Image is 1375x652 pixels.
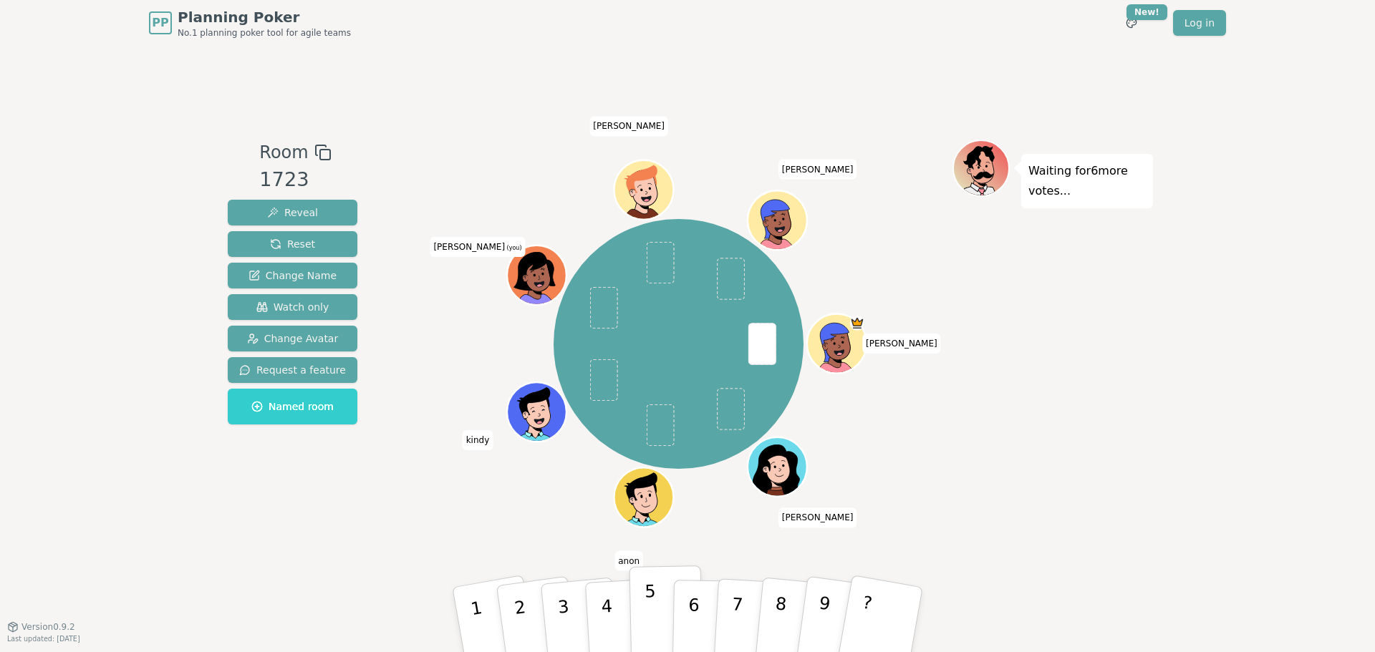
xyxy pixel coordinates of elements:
button: New! [1119,10,1144,36]
span: Change Name [249,268,337,283]
span: Named room [251,399,334,414]
div: 1723 [259,165,331,195]
span: Click to change your name [614,551,643,571]
span: Click to change your name [589,117,668,137]
a: Log in [1173,10,1226,36]
span: No.1 planning poker tool for agile teams [178,27,351,39]
span: Room [259,140,308,165]
button: Reveal [228,200,357,225]
button: Click to change your avatar [508,248,564,303]
span: Version 0.9.2 [21,621,75,633]
span: PP [152,14,168,31]
button: Watch only [228,294,357,320]
span: Reset [270,237,315,251]
button: Change Avatar [228,326,357,351]
span: Watch only [256,300,329,314]
span: Request a feature [239,363,346,377]
a: PPPlanning PokerNo.1 planning poker tool for agile teams [149,7,351,39]
button: Reset [228,231,357,257]
span: Click to change your name [778,160,857,180]
span: Natasha is the host [849,316,864,331]
button: Named room [228,389,357,424]
span: Click to change your name [862,334,941,354]
div: New! [1126,4,1167,20]
button: Change Name [228,263,357,288]
span: Click to change your name [463,430,493,450]
span: Reveal [267,205,318,220]
span: (you) [505,245,522,251]
button: Request a feature [228,357,357,383]
button: Version0.9.2 [7,621,75,633]
span: Click to change your name [430,237,525,257]
span: Planning Poker [178,7,351,27]
span: Change Avatar [247,331,339,346]
span: Click to change your name [778,508,857,528]
span: Last updated: [DATE] [7,635,80,643]
p: Waiting for 6 more votes... [1028,161,1146,201]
